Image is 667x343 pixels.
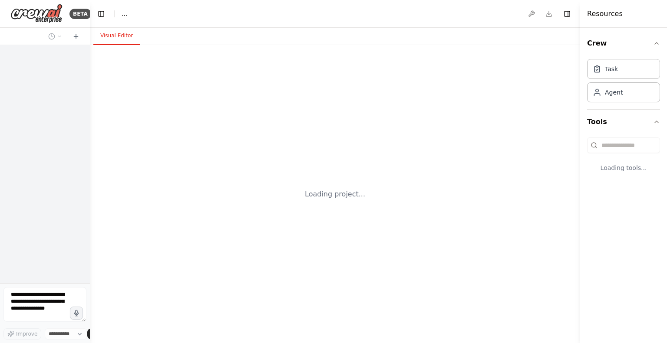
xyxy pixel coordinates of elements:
[93,27,140,45] button: Visual Editor
[587,56,660,109] div: Crew
[587,110,660,134] button: Tools
[122,10,127,18] span: ...
[70,307,83,320] button: Click to speak your automation idea
[45,31,66,42] button: Switch to previous chat
[69,31,83,42] button: Start a new chat
[3,328,41,340] button: Improve
[305,189,365,199] div: Loading project...
[10,4,63,23] img: Logo
[587,134,660,186] div: Tools
[587,157,660,179] div: Loading tools...
[69,9,91,19] div: BETA
[16,330,37,337] span: Improve
[605,65,618,73] div: Task
[95,8,107,20] button: Hide left sidebar
[122,10,127,18] nav: breadcrumb
[587,9,623,19] h4: Resources
[605,88,623,97] div: Agent
[561,8,573,20] button: Hide right sidebar
[587,31,660,56] button: Crew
